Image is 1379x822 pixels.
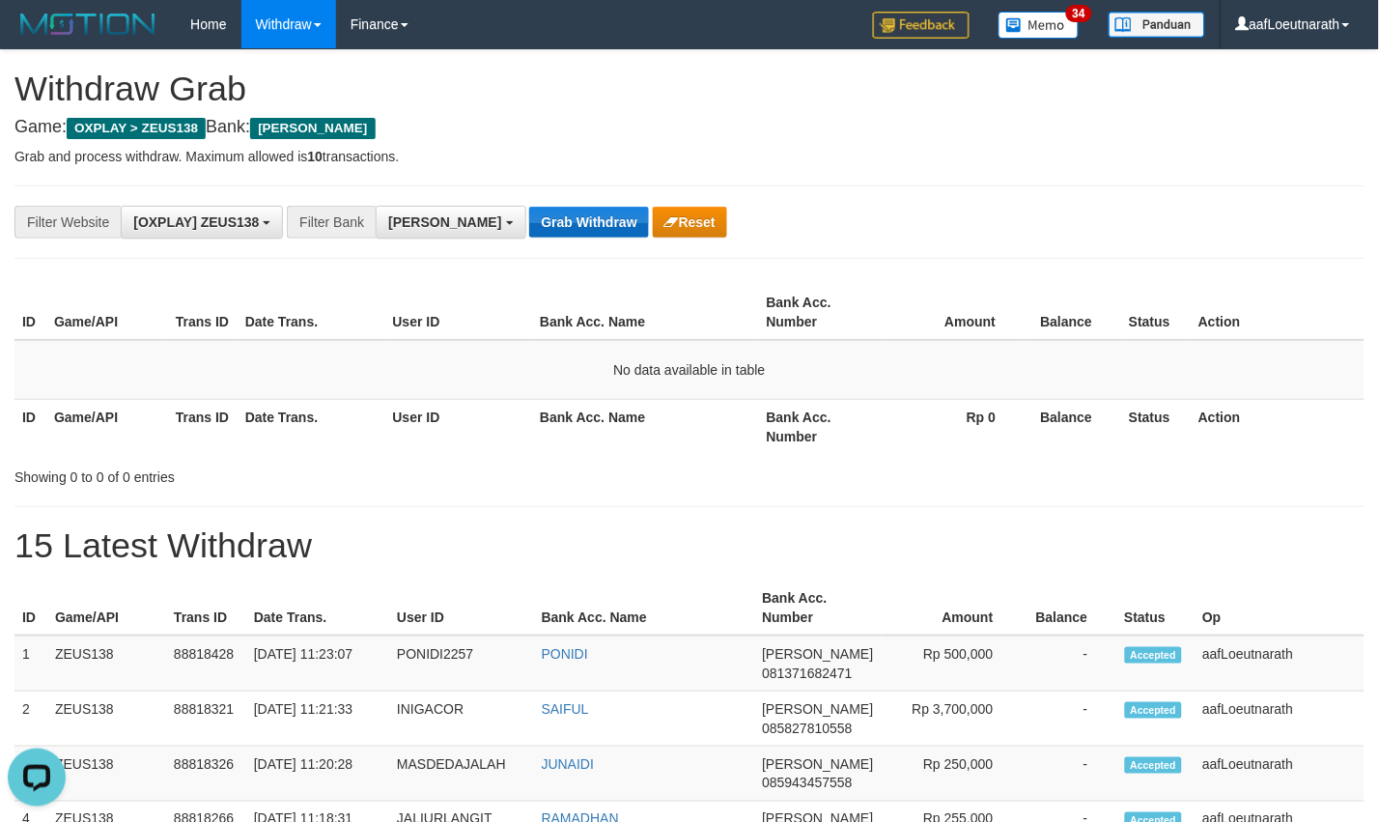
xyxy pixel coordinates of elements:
[307,149,323,164] strong: 10
[882,581,1023,636] th: Amount
[168,285,238,340] th: Trans ID
[529,207,648,238] button: Grab Withdraw
[166,747,246,802] td: 88818326
[166,636,246,692] td: 88818428
[1121,285,1191,340] th: Status
[166,692,246,747] td: 88818321
[166,581,246,636] th: Trans ID
[385,285,533,340] th: User ID
[385,399,533,454] th: User ID
[762,646,873,662] span: [PERSON_NAME]
[14,10,161,39] img: MOTION_logo.png
[389,692,534,747] td: INIGACOR
[542,646,588,662] a: PONIDI
[168,399,238,454] th: Trans ID
[1195,581,1365,636] th: Op
[238,399,385,454] th: Date Trans.
[250,118,375,139] span: [PERSON_NAME]
[376,206,525,239] button: [PERSON_NAME]
[1125,757,1183,774] span: Accepted
[1023,747,1117,802] td: -
[1195,747,1365,802] td: aafLoeutnarath
[121,206,283,239] button: [OXPLAY] ZEUS138
[14,460,560,487] div: Showing 0 to 0 of 0 entries
[133,214,259,230] span: [OXPLAY] ZEUS138
[882,747,1023,802] td: Rp 250,000
[67,118,206,139] span: OXPLAY > ZEUS138
[47,747,166,802] td: ZEUS138
[1117,581,1196,636] th: Status
[14,636,47,692] td: 1
[14,399,46,454] th: ID
[762,721,852,736] span: Copy 085827810558 to clipboard
[8,8,66,66] button: Open LiveChat chat widget
[762,776,852,791] span: Copy 085943457558 to clipboard
[534,581,755,636] th: Bank Acc. Name
[1023,581,1117,636] th: Balance
[14,340,1365,400] td: No data available in table
[999,12,1080,39] img: Button%20Memo.svg
[532,399,758,454] th: Bank Acc. Name
[14,526,1365,565] h1: 15 Latest Withdraw
[47,581,166,636] th: Game/API
[1125,702,1183,719] span: Accepted
[14,285,46,340] th: ID
[1195,692,1365,747] td: aafLoeutnarath
[881,399,1026,454] th: Rp 0
[47,636,166,692] td: ZEUS138
[14,692,47,747] td: 2
[389,747,534,802] td: MASDEDAJALAH
[542,756,594,772] a: JUNAIDI
[759,285,881,340] th: Bank Acc. Number
[46,285,168,340] th: Game/API
[762,666,852,681] span: Copy 081371682471 to clipboard
[882,636,1023,692] td: Rp 500,000
[246,692,389,747] td: [DATE] 11:21:33
[389,636,534,692] td: PONIDI2257
[542,701,589,717] a: SAIFUL
[1023,636,1117,692] td: -
[653,207,727,238] button: Reset
[1191,399,1365,454] th: Action
[873,12,970,39] img: Feedback.jpg
[287,206,376,239] div: Filter Bank
[762,701,873,717] span: [PERSON_NAME]
[389,581,534,636] th: User ID
[246,636,389,692] td: [DATE] 11:23:07
[14,206,121,239] div: Filter Website
[46,399,168,454] th: Game/API
[14,581,47,636] th: ID
[882,692,1023,747] td: Rp 3,700,000
[762,756,873,772] span: [PERSON_NAME]
[1125,647,1183,664] span: Accepted
[14,118,1365,137] h4: Game: Bank:
[1121,399,1191,454] th: Status
[14,147,1365,166] p: Grab and process withdraw. Maximum allowed is transactions.
[881,285,1026,340] th: Amount
[532,285,758,340] th: Bank Acc. Name
[388,214,501,230] span: [PERSON_NAME]
[238,285,385,340] th: Date Trans.
[1066,5,1092,22] span: 34
[14,70,1365,108] h1: Withdraw Grab
[246,581,389,636] th: Date Trans.
[759,399,881,454] th: Bank Acc. Number
[47,692,166,747] td: ZEUS138
[1025,285,1121,340] th: Balance
[1191,285,1365,340] th: Action
[1109,12,1205,38] img: panduan.png
[1025,399,1121,454] th: Balance
[754,581,881,636] th: Bank Acc. Number
[1023,692,1117,747] td: -
[246,747,389,802] td: [DATE] 11:20:28
[1195,636,1365,692] td: aafLoeutnarath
